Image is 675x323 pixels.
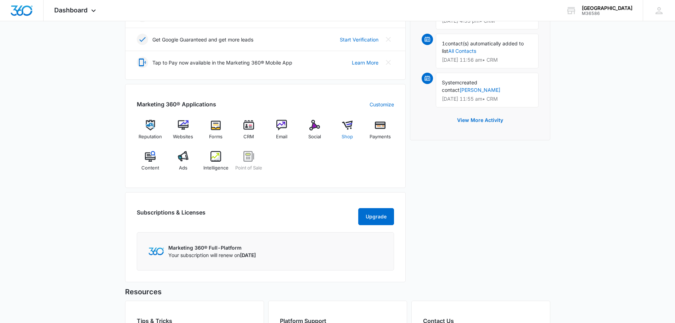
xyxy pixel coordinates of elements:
h2: Subscriptions & Licenses [137,208,206,222]
a: Point of Sale [235,151,263,177]
a: Social [301,120,328,145]
a: Shop [334,120,361,145]
p: Get Google Guaranteed and get more leads [152,36,253,43]
span: Intelligence [203,165,229,172]
span: Dashboard [54,6,88,14]
p: [DATE] 11:56 am • CRM [442,57,533,62]
span: [DATE] [240,252,256,258]
div: account name [582,5,632,11]
span: Forms [209,133,223,140]
p: [DATE] 4:33 pm • CRM [442,18,533,23]
span: Content [141,165,159,172]
span: Social [308,133,321,140]
a: [PERSON_NAME] [460,87,500,93]
a: Customize [370,101,394,108]
a: Payments [367,120,394,145]
span: Point of Sale [235,165,262,172]
p: [DATE] 11:55 am • CRM [442,96,533,101]
span: Email [276,133,287,140]
p: Tap to Pay now available in the Marketing 360® Mobile App [152,59,292,66]
a: Reputation [137,120,164,145]
button: Upgrade [358,208,394,225]
span: System [442,79,459,85]
button: View More Activity [450,112,510,129]
span: Reputation [139,133,162,140]
span: 1 [442,40,445,46]
button: Close [383,57,394,68]
a: Content [137,151,164,177]
a: Websites [169,120,197,145]
span: Websites [173,133,193,140]
a: CRM [235,120,263,145]
a: All Contacts [448,48,476,54]
a: Ads [169,151,197,177]
p: Your subscription will renew on [168,251,256,259]
h5: Resources [125,286,550,297]
div: account id [582,11,632,16]
span: Payments [370,133,391,140]
button: Close [383,34,394,45]
a: Start Verification [340,36,378,43]
a: Forms [202,120,230,145]
a: Intelligence [202,151,230,177]
a: Learn More [352,59,378,66]
p: Marketing 360® Full-Platform [168,244,256,251]
span: created contact [442,79,477,93]
a: Email [268,120,296,145]
span: Ads [179,165,187,172]
span: CRM [243,133,254,140]
span: contact(s) automatically added to list [442,40,524,54]
h2: Marketing 360® Applications [137,100,216,108]
span: Shop [342,133,353,140]
img: Marketing 360 Logo [148,247,164,255]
